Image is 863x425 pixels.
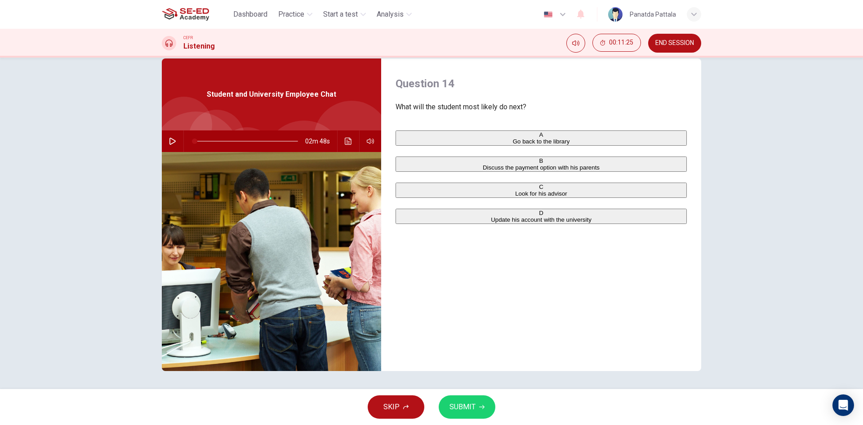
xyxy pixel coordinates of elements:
[377,9,404,20] span: Analysis
[162,152,381,371] img: Student and University Employee Chat
[396,131,686,138] div: A
[323,9,358,20] span: Start a test
[373,6,415,22] button: Analysis
[515,190,567,197] span: Look for his advisor
[592,34,641,53] div: Hide
[592,34,641,52] button: 00:11:25
[275,6,316,22] button: Practice
[278,9,304,20] span: Practice
[543,11,554,18] img: en
[630,9,676,20] div: Panatda Pattala
[483,164,600,171] span: Discuss the payment option with his parents
[491,216,592,223] span: Update his account with the university
[341,130,356,152] button: Click to see the audio transcription
[230,6,271,22] button: Dashboard
[396,130,687,146] button: AGo back to the library
[396,157,686,164] div: B
[183,41,215,52] h1: Listening
[183,35,193,41] span: CEFR
[396,102,687,112] span: What will the student most likely do next?
[513,138,570,145] span: Go back to the library
[320,6,369,22] button: Start a test
[383,401,400,413] span: SKIP
[396,210,686,216] div: D
[608,7,623,22] img: Profile picture
[207,89,336,100] span: Student and University Employee Chat
[368,395,424,419] button: SKIP
[396,157,687,172] button: BDiscuss the payment option with his parents
[566,34,585,53] div: Mute
[233,9,267,20] span: Dashboard
[396,76,687,91] h4: Question 14
[396,209,687,224] button: DUpdate his account with the university
[396,183,687,198] button: CLook for his advisor
[655,40,694,47] span: END SESSION
[305,130,337,152] span: 02m 48s
[609,39,633,46] span: 00:11:25
[832,394,854,416] div: Open Intercom Messenger
[439,395,495,419] button: SUBMIT
[449,401,476,413] span: SUBMIT
[162,5,209,23] img: SE-ED Academy logo
[162,5,230,23] a: SE-ED Academy logo
[648,34,701,53] button: END SESSION
[396,183,686,190] div: C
